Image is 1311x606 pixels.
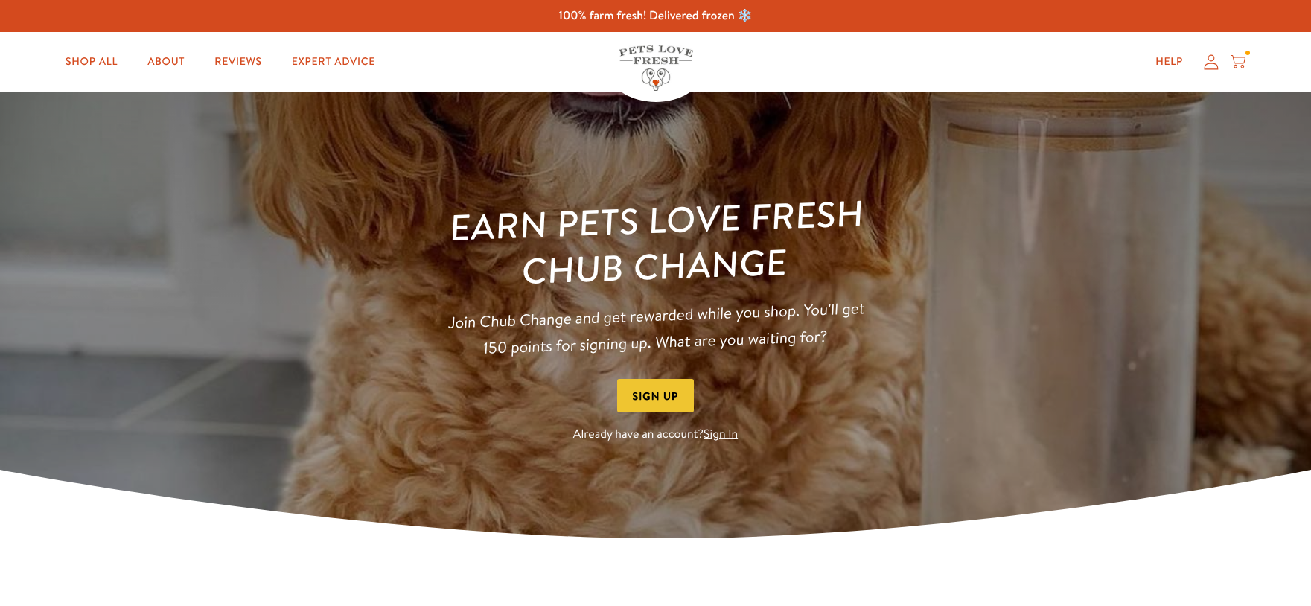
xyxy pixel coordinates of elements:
a: Sign In [704,426,738,442]
a: About [135,47,197,77]
a: Shop All [54,47,130,77]
h1: Earn Pets Love Fresh Chub Change [438,190,873,298]
p: Join Chub Change and get rewarded while you shop. You'll get 150 points for signing up. What are ... [440,295,872,363]
p: Already have an account? [441,424,870,444]
button: Sign Up [617,379,695,412]
a: Reviews [202,47,273,77]
a: Expert Advice [280,47,387,77]
a: Help [1143,47,1195,77]
img: Pets Love Fresh [619,45,693,91]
